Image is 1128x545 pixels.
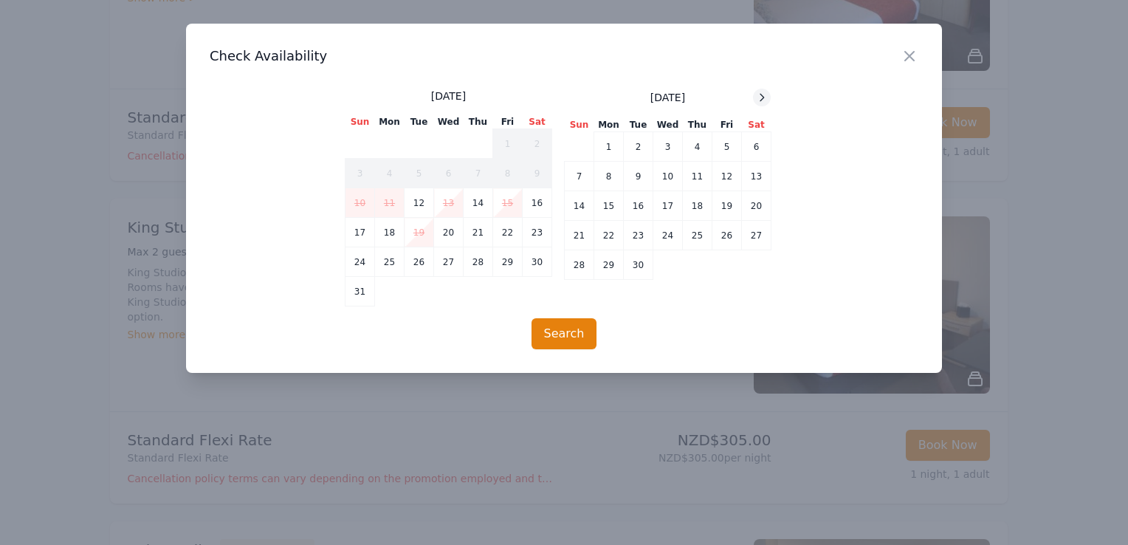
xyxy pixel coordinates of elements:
td: 22 [594,221,624,250]
td: 3 [653,132,683,162]
th: Sat [742,118,771,132]
h3: Check Availability [210,47,918,65]
td: 24 [345,247,375,277]
td: 27 [434,247,464,277]
td: 13 [434,188,464,218]
td: 29 [493,247,523,277]
span: [DATE] [431,89,466,103]
td: 4 [375,159,405,188]
td: 12 [405,188,434,218]
th: Fri [712,118,742,132]
td: 26 [405,247,434,277]
td: 13 [742,162,771,191]
td: 25 [375,247,405,277]
td: 18 [375,218,405,247]
td: 17 [653,191,683,221]
th: Thu [683,118,712,132]
td: 17 [345,218,375,247]
td: 3 [345,159,375,188]
td: 11 [375,188,405,218]
td: 1 [493,129,523,159]
td: 14 [464,188,493,218]
td: 10 [653,162,683,191]
td: 16 [624,191,653,221]
td: 19 [405,218,434,247]
th: Sun [565,118,594,132]
td: 2 [624,132,653,162]
td: 25 [683,221,712,250]
th: Sat [523,115,552,129]
td: 5 [405,159,434,188]
td: 9 [624,162,653,191]
td: 28 [565,250,594,280]
th: Tue [405,115,434,129]
td: 30 [624,250,653,280]
td: 9 [523,159,552,188]
th: Mon [375,115,405,129]
td: 21 [565,221,594,250]
td: 4 [683,132,712,162]
td: 23 [523,218,552,247]
td: 12 [712,162,742,191]
td: 7 [565,162,594,191]
button: Search [532,318,597,349]
td: 1 [594,132,624,162]
td: 27 [742,221,771,250]
th: Fri [493,115,523,129]
td: 28 [464,247,493,277]
td: 7 [464,159,493,188]
td: 21 [464,218,493,247]
td: 26 [712,221,742,250]
td: 10 [345,188,375,218]
td: 18 [683,191,712,221]
td: 29 [594,250,624,280]
th: Wed [653,118,683,132]
td: 24 [653,221,683,250]
td: 6 [434,159,464,188]
td: 16 [523,188,552,218]
td: 2 [523,129,552,159]
td: 8 [493,159,523,188]
td: 20 [742,191,771,221]
span: [DATE] [650,90,685,105]
th: Thu [464,115,493,129]
td: 14 [565,191,594,221]
td: 23 [624,221,653,250]
td: 8 [594,162,624,191]
td: 15 [493,188,523,218]
td: 19 [712,191,742,221]
th: Sun [345,115,375,129]
td: 22 [493,218,523,247]
td: 15 [594,191,624,221]
th: Mon [594,118,624,132]
td: 6 [742,132,771,162]
td: 20 [434,218,464,247]
td: 30 [523,247,552,277]
td: 5 [712,132,742,162]
th: Wed [434,115,464,129]
td: 11 [683,162,712,191]
td: 31 [345,277,375,306]
th: Tue [624,118,653,132]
